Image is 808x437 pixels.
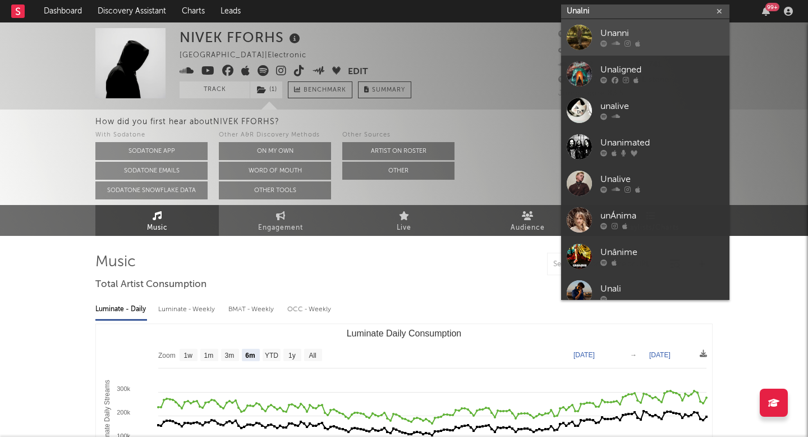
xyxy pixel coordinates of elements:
span: ( 1 ) [250,81,283,98]
button: Artist on Roster [342,142,454,160]
a: Unanimated [561,129,729,165]
div: With Sodatone [95,129,208,142]
span: 31,178 [558,31,595,38]
div: NIVEK FFORHS [180,28,303,47]
div: Luminate - Daily [95,300,147,319]
text: YTD [265,352,278,359]
span: Benchmark [304,84,346,97]
div: [GEOGRAPHIC_DATA] | Electronic [180,49,319,62]
button: Other Tools [219,181,331,199]
div: Other Sources [342,129,454,142]
div: OCC - Weekly [287,300,332,319]
button: Sodatone Emails [95,162,208,180]
div: unalive [600,100,724,113]
text: Zoom [158,352,176,359]
div: Other A&R Discovery Methods [219,129,331,142]
a: Music [95,205,219,236]
text: All [309,352,316,359]
a: Live [342,205,466,236]
span: Engagement [258,221,303,235]
a: Unali [561,275,729,311]
span: 128,600 [558,46,602,53]
span: 1,413,069 Monthly Listeners [558,76,677,84]
div: Unanimated [600,136,724,150]
text: 300k [117,385,130,392]
div: BMAT - Weekly [228,300,276,319]
div: Unali [600,283,724,296]
span: Live [397,221,411,235]
a: Unalive [561,165,729,202]
button: (1) [250,81,282,98]
text: 200k [117,409,130,416]
text: Luminate Daily Consumption [347,329,462,338]
div: How did you first hear about NIVEK FFORHS ? [95,115,808,129]
text: → [630,351,637,359]
input: Search for artists [561,4,729,19]
text: 3m [225,352,235,359]
button: On My Own [219,142,331,160]
a: Unaligned [561,56,729,92]
text: [DATE] [573,351,595,359]
span: Summary [372,87,405,93]
a: Audience [466,205,589,236]
text: 1w [184,352,193,359]
span: Total Artist Consumption [95,278,206,292]
a: Unânime [561,238,729,275]
text: 1y [288,352,296,359]
button: Edit [348,65,368,79]
span: Audience [511,221,545,235]
div: Unanni [600,27,724,40]
input: Search by song name or URL [548,260,666,269]
a: unÁnima [561,202,729,238]
button: Other [342,162,454,180]
span: Jump Score: 83.5 [558,90,624,97]
div: Unalive [600,173,724,186]
div: Unânime [600,246,724,260]
div: unÁnima [600,210,724,223]
text: [DATE] [649,351,671,359]
a: Benchmark [288,81,352,98]
button: Sodatone App [95,142,208,160]
button: Word Of Mouth [219,162,331,180]
div: Unaligned [600,63,724,77]
span: Music [147,221,168,235]
a: Unanni [561,19,729,56]
a: unalive [561,92,729,129]
button: 99+ [762,7,770,16]
span: 4,002 [558,61,593,69]
button: Summary [358,81,411,98]
div: Luminate - Weekly [158,300,217,319]
button: Track [180,81,250,98]
a: Engagement [219,205,342,236]
text: 6m [245,352,255,359]
div: 99 + [765,3,779,11]
text: 1m [204,352,214,359]
button: Sodatone Snowflake Data [95,181,208,199]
